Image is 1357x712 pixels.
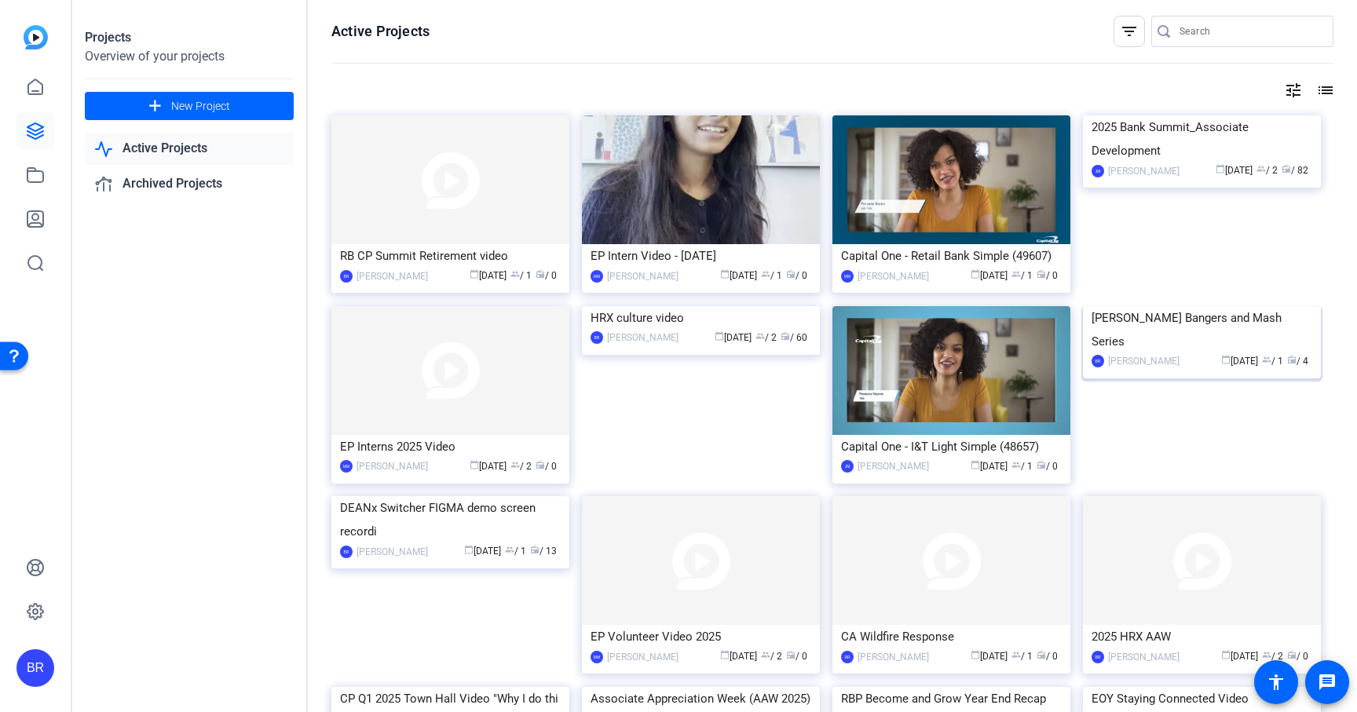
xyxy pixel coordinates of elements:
span: [DATE] [1216,165,1253,176]
span: calendar_today [971,460,980,469]
img: blue-gradient.svg [24,25,48,49]
span: [DATE] [715,332,752,343]
span: group [755,331,765,341]
span: radio [786,650,796,659]
div: [PERSON_NAME] [858,458,929,474]
span: / 60 [781,332,807,343]
span: New Project [171,98,230,115]
span: calendar_today [971,269,980,279]
div: BR [340,270,353,283]
span: [DATE] [1221,356,1258,367]
span: radio [786,269,796,279]
span: / 4 [1287,356,1308,367]
mat-icon: list [1315,81,1333,100]
span: calendar_today [464,545,474,554]
span: [DATE] [464,546,501,557]
span: radio [781,331,790,341]
div: [PERSON_NAME] Bangers and Mash Series [1092,306,1312,353]
span: / 0 [1037,461,1058,472]
div: RB CP Summit Retirement video [340,244,561,268]
span: radio [1037,460,1046,469]
span: group [1011,460,1021,469]
span: [DATE] [470,270,507,281]
span: / 0 [786,651,807,662]
span: group [510,460,520,469]
div: EP Volunteer Video 2025 [591,625,811,648]
div: [PERSON_NAME] [1108,163,1180,179]
span: radio [530,545,540,554]
span: group [1262,355,1271,364]
span: calendar_today [1216,164,1225,173]
div: [PERSON_NAME] [1108,353,1180,369]
span: group [510,269,520,279]
span: calendar_today [470,460,479,469]
span: / 1 [1011,461,1033,472]
div: DEANx Switcher FIGMA demo screen recordi [340,496,561,543]
div: Capital One - I&T Light Simple (48657) [841,435,1062,458]
span: group [1011,650,1021,659]
div: Associate Appreciation Week (AAW 2025) [591,687,811,710]
span: [DATE] [971,270,1008,281]
span: / 0 [1037,270,1058,281]
span: calendar_today [470,269,479,279]
div: BR [16,649,54,687]
div: JM [1092,165,1104,177]
mat-icon: accessibility [1267,673,1286,692]
span: radio [536,269,545,279]
div: [PERSON_NAME] [607,330,678,345]
span: radio [1287,355,1297,364]
div: BR [340,546,353,558]
span: / 1 [505,546,526,557]
span: / 1 [1011,270,1033,281]
div: RR [841,651,854,663]
input: Search [1180,22,1321,41]
div: [PERSON_NAME] [607,649,678,665]
div: MM [591,651,603,663]
div: [PERSON_NAME] [607,268,678,284]
div: MM [841,270,854,283]
a: Active Projects [85,133,294,165]
span: group [1256,164,1266,173]
span: / 1 [761,270,782,281]
div: MM [591,270,603,283]
mat-icon: message [1318,673,1337,692]
div: EOY Staying Connected Video [1092,687,1312,710]
span: radio [1282,164,1291,173]
span: [DATE] [470,461,507,472]
span: calendar_today [1221,650,1231,659]
div: Capital One - Retail Bank Simple (49607) [841,244,1062,268]
span: / 0 [1037,651,1058,662]
span: / 2 [761,651,782,662]
span: calendar_today [1221,355,1231,364]
div: [PERSON_NAME] [858,268,929,284]
span: / 1 [1262,356,1283,367]
span: / 0 [536,270,557,281]
span: / 2 [1262,651,1283,662]
mat-icon: filter_list [1120,22,1139,41]
span: [DATE] [971,651,1008,662]
button: New Project [85,92,294,120]
div: [PERSON_NAME] [357,458,428,474]
div: CA Wildfire Response [841,625,1062,648]
span: [DATE] [971,461,1008,472]
div: HRX culture video [591,306,811,330]
span: group [761,650,770,659]
span: radio [1037,650,1046,659]
span: / 0 [1287,651,1308,662]
mat-icon: add [145,97,165,116]
span: calendar_today [720,269,730,279]
span: radio [1287,650,1297,659]
span: [DATE] [1221,651,1258,662]
div: CP Q1 2025 Town Hall Video "Why I do thi [340,687,561,710]
div: BR [1092,651,1104,663]
span: radio [1037,269,1046,279]
span: / 2 [1256,165,1278,176]
div: EP Interns 2025 Video [340,435,561,458]
h1: Active Projects [331,22,430,41]
div: Overview of your projects [85,47,294,66]
span: / 2 [510,461,532,472]
span: group [1262,650,1271,659]
div: JM [841,460,854,473]
div: [PERSON_NAME] [357,544,428,560]
span: [DATE] [720,270,757,281]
